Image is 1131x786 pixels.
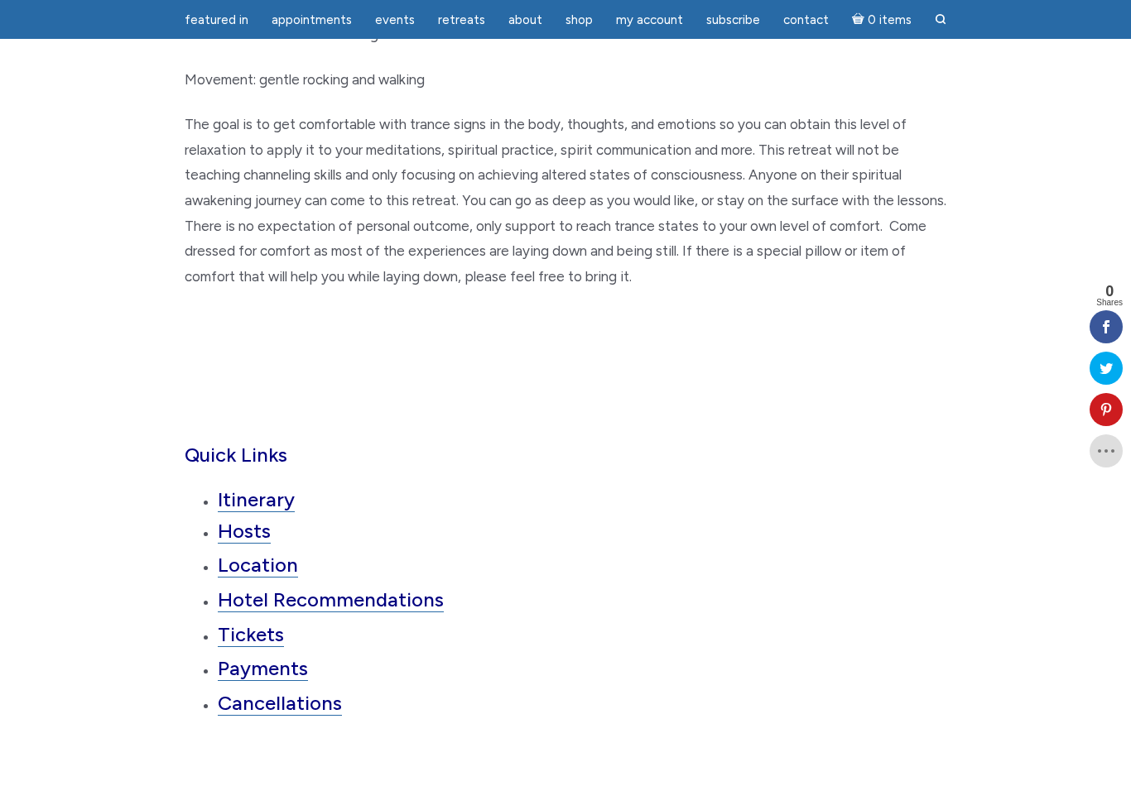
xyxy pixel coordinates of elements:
[1096,284,1123,299] span: 0
[498,4,552,36] a: About
[375,12,415,27] span: Events
[185,112,946,289] p: The goal is to get comfortable with trance signs in the body, thoughts, and emotions so you can o...
[556,4,603,36] a: Shop
[696,4,770,36] a: Subscribe
[218,487,295,512] a: Itinerary
[218,587,444,612] a: Hotel Recommendations
[185,443,287,467] span: Quick Links
[1096,299,1123,307] span: Shares
[428,4,495,36] a: Retreats
[218,691,342,716] a: Cancellations
[706,12,760,27] span: Subscribe
[175,4,258,36] a: featured in
[185,12,248,27] span: featured in
[868,14,912,26] span: 0 items
[842,2,922,36] a: Cart0 items
[852,12,868,27] i: Cart
[783,12,829,27] span: Contact
[616,12,683,27] span: My Account
[508,12,542,27] span: About
[773,4,839,36] a: Contact
[218,519,271,544] a: Hosts
[438,12,485,27] span: Retreats
[365,4,425,36] a: Events
[218,656,308,681] a: Payments
[218,553,298,578] a: Location
[262,4,362,36] a: Appointments
[565,12,593,27] span: Shop
[185,67,946,93] p: Movement: gentle rocking and walking
[218,587,444,611] span: Hotel Recommendations
[272,12,352,27] span: Appointments
[606,4,693,36] a: My Account
[218,622,284,647] a: Tickets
